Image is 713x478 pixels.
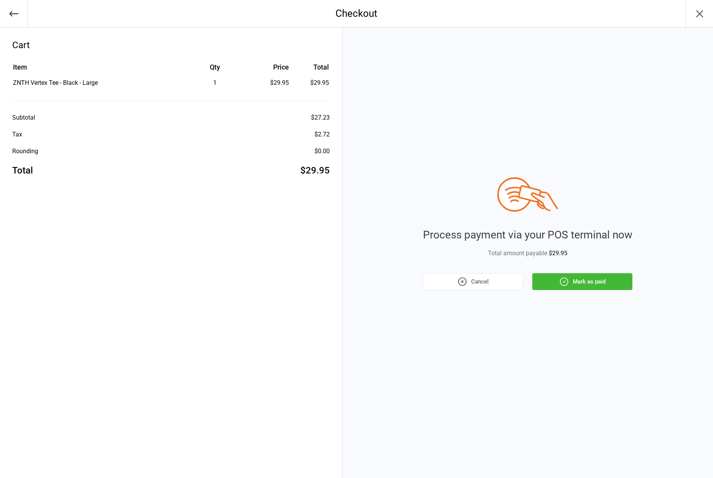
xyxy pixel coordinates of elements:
div: $2.72 [314,130,330,139]
div: Price [250,62,289,72]
div: Rounding [12,147,38,156]
span: $29.95 [549,250,567,257]
div: $27.23 [311,113,330,122]
button: Cancel [423,273,523,290]
div: $0.00 [314,147,330,156]
th: Qty [181,62,249,78]
div: $29.95 [250,78,289,87]
div: 1 [181,78,249,87]
th: Total [292,62,329,78]
th: Item [13,62,180,78]
div: Process payment via your POS terminal now [423,227,632,243]
td: $29.95 [292,78,329,87]
div: Tax [12,130,22,139]
div: Total [12,164,33,177]
button: Mark as paid [532,273,632,290]
div: Subtotal [12,113,35,122]
span: ZNTH Vertex Tee - Black - Large [13,79,98,86]
div: Total amount payable [423,249,632,258]
div: Cart [12,38,330,52]
div: $29.95 [300,164,330,177]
